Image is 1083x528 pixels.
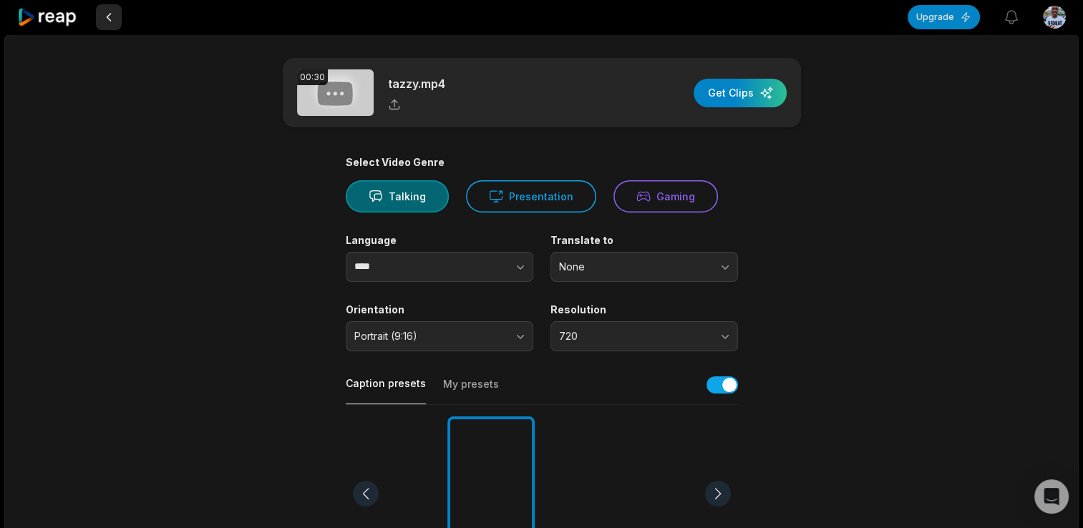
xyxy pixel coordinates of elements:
[443,377,499,404] button: My presets
[346,234,533,247] label: Language
[694,79,787,107] button: Get Clips
[550,252,738,282] button: None
[466,180,596,212] button: Presentation
[908,5,980,29] button: Upgrade
[297,69,328,85] div: 00:30
[559,260,709,273] span: None
[550,234,738,247] label: Translate to
[1034,479,1069,514] div: Open Intercom Messenger
[388,75,445,92] p: tazzy.mp4
[346,303,533,316] label: Orientation
[346,156,738,169] div: Select Video Genre
[346,180,449,212] button: Talking
[346,376,426,404] button: Caption presets
[354,330,505,343] span: Portrait (9:16)
[550,321,738,351] button: 720
[346,321,533,351] button: Portrait (9:16)
[613,180,718,212] button: Gaming
[559,330,709,343] span: 720
[550,303,738,316] label: Resolution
